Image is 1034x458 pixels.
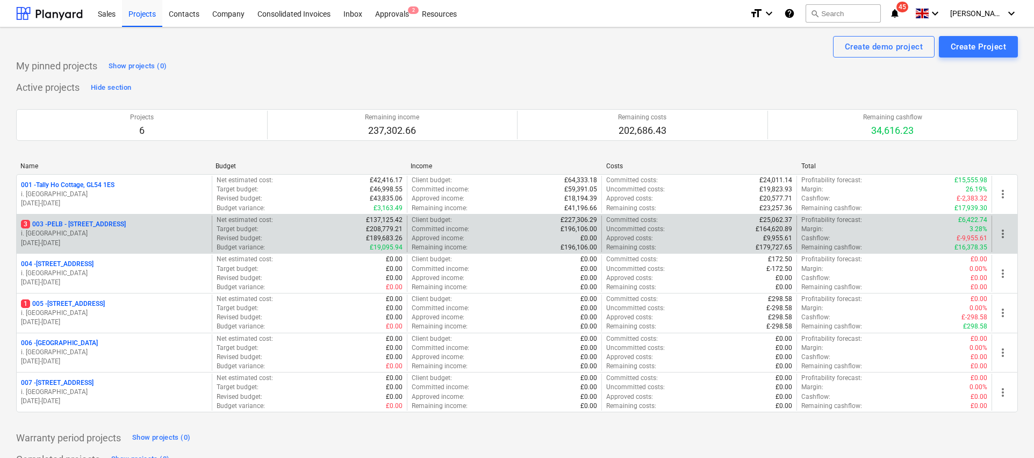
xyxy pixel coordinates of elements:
p: Remaining income [365,113,419,122]
p: Approved costs : [606,194,653,203]
p: £0.00 [775,283,792,292]
p: £137,125.42 [366,216,403,225]
p: 001 - Tally Ho Cottage, GL54 1ES [21,181,114,190]
p: i. [GEOGRAPHIC_DATA] [21,269,207,278]
p: Profitability forecast : [801,176,862,185]
div: Show projects (0) [109,60,167,73]
p: Net estimated cost : [217,374,273,383]
button: Search [806,4,881,23]
div: 004 -[STREET_ADDRESS]i. [GEOGRAPHIC_DATA][DATE]-[DATE] [21,260,207,287]
p: 26.19% [966,185,987,194]
p: Margin : [801,383,823,392]
p: Committed income : [412,304,469,313]
p: Target budget : [217,343,258,353]
div: 1005 -[STREET_ADDRESS]i. [GEOGRAPHIC_DATA][DATE]-[DATE] [21,299,207,327]
i: keyboard_arrow_down [929,7,942,20]
p: £19,095.94 [370,243,403,252]
p: Approved income : [412,313,464,322]
p: Margin : [801,225,823,234]
p: £0.00 [580,402,597,411]
p: 005 - [STREET_ADDRESS] [21,299,105,309]
p: Target budget : [217,304,258,313]
p: Approved costs : [606,353,653,362]
p: Remaining cashflow [863,113,922,122]
p: £0.00 [580,255,597,264]
p: £0.00 [386,313,403,322]
p: Remaining costs : [606,402,656,411]
p: Active projects [16,81,80,94]
p: Cashflow : [801,194,830,203]
p: £0.00 [580,362,597,371]
p: Margin : [801,264,823,274]
p: £0.00 [775,274,792,283]
p: Committed income : [412,264,469,274]
p: Projects [130,113,154,122]
button: Show projects (0) [106,58,169,75]
p: Budget variance : [217,283,265,292]
p: Remaining income : [412,402,468,411]
p: £0.00 [386,343,403,353]
i: format_size [750,7,763,20]
p: £0.00 [775,383,792,392]
p: Committed income : [412,225,469,234]
p: £-9,955.61 [957,234,987,243]
p: £0.00 [580,334,597,343]
p: Remaining cashflow : [801,402,862,411]
p: £43,835.06 [370,194,403,203]
div: Income [411,162,597,170]
p: £0.00 [775,374,792,383]
p: Client budget : [412,255,452,264]
p: Committed costs : [606,295,658,304]
p: Remaining income : [412,243,468,252]
p: £0.00 [775,343,792,353]
p: 004 - [STREET_ADDRESS] [21,260,94,269]
p: [DATE] - [DATE] [21,278,207,287]
p: [DATE] - [DATE] [21,357,207,366]
div: Budget [216,162,402,170]
p: £0.00 [386,274,403,283]
p: Profitability forecast : [801,334,862,343]
span: 3 [21,220,30,228]
p: £0.00 [971,374,987,383]
p: £0.00 [580,374,597,383]
p: £0.00 [580,295,597,304]
p: Uncommitted costs : [606,383,665,392]
span: [PERSON_NAME] [950,9,1004,18]
p: 0.00% [970,304,987,313]
p: £172.50 [768,255,792,264]
p: Uncommitted costs : [606,304,665,313]
p: Cashflow : [801,274,830,283]
p: Cashflow : [801,392,830,402]
p: Client budget : [412,334,452,343]
p: £189,683.26 [366,234,403,243]
p: [DATE] - [DATE] [21,397,207,406]
p: £64,333.18 [564,176,597,185]
p: Budget variance : [217,322,265,331]
p: 007 - [STREET_ADDRESS] [21,378,94,388]
p: £41,196.66 [564,204,597,213]
p: £0.00 [580,383,597,392]
p: Cashflow : [801,353,830,362]
p: Remaining cashflow : [801,243,862,252]
p: £0.00 [386,353,403,362]
p: Committed costs : [606,334,658,343]
i: notifications [889,7,900,20]
p: 0.00% [970,343,987,353]
p: Margin : [801,304,823,313]
p: £0.00 [775,362,792,371]
p: 3.28% [970,225,987,234]
p: Committed costs : [606,216,658,225]
p: Committed costs : [606,374,658,383]
p: £0.00 [580,313,597,322]
p: £0.00 [775,353,792,362]
p: £3,163.49 [374,204,403,213]
p: Warranty period projects [16,432,121,445]
p: £298.58 [768,313,792,322]
p: Cashflow : [801,313,830,322]
p: £0.00 [386,295,403,304]
button: Show projects (0) [130,430,193,447]
p: Uncommitted costs : [606,264,665,274]
p: [DATE] - [DATE] [21,318,207,327]
p: 6 [130,124,154,137]
p: £0.00 [386,392,403,402]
